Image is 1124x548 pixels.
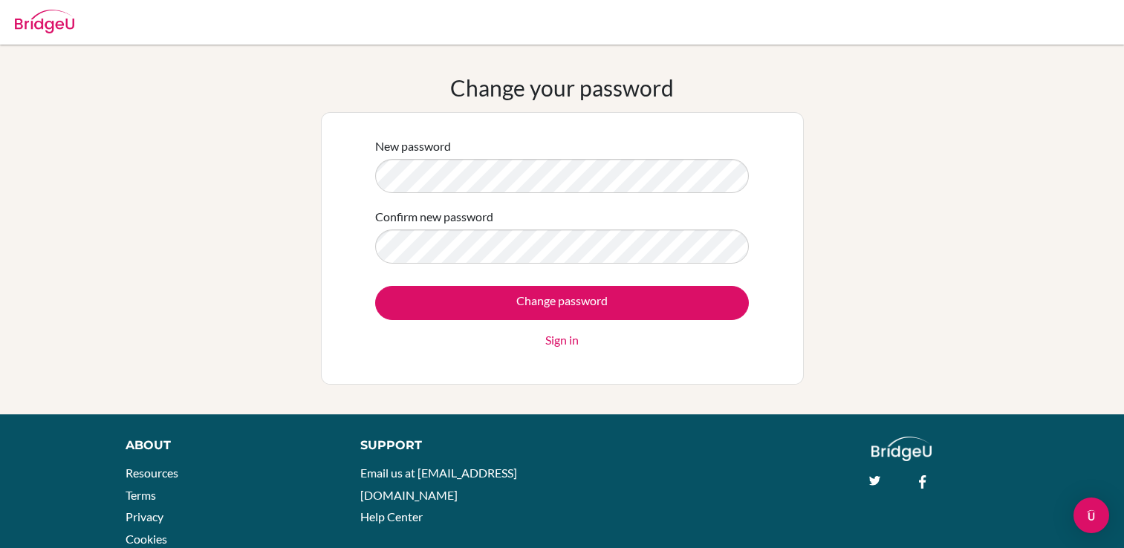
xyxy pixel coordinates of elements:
[126,532,167,546] a: Cookies
[15,10,74,33] img: Bridge-U
[871,437,932,461] img: logo_white@2x-f4f0deed5e89b7ecb1c2cc34c3e3d731f90f0f143d5ea2071677605dd97b5244.png
[375,137,451,155] label: New password
[360,437,547,454] div: Support
[375,208,493,226] label: Confirm new password
[126,509,163,523] a: Privacy
[545,331,579,349] a: Sign in
[360,466,517,502] a: Email us at [EMAIL_ADDRESS][DOMAIN_NAME]
[450,74,674,101] h1: Change your password
[375,286,749,320] input: Change password
[1073,498,1109,533] div: Open Intercom Messenger
[126,488,156,502] a: Terms
[360,509,423,523] a: Help Center
[126,466,178,480] a: Resources
[126,437,327,454] div: About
